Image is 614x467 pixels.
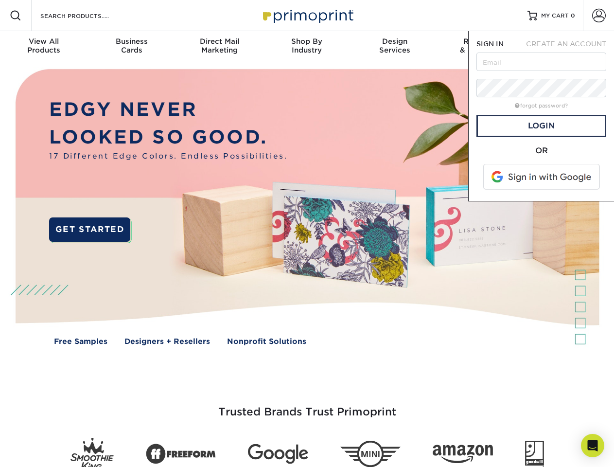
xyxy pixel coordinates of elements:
a: Direct MailMarketing [175,31,263,62]
a: forgot password? [515,103,568,109]
span: Direct Mail [175,37,263,46]
span: Design [351,37,439,46]
a: Login [476,115,606,137]
span: CREATE AN ACCOUNT [526,40,606,48]
input: Email [476,53,606,71]
a: GET STARTED [49,217,130,242]
p: LOOKED SO GOOD. [49,124,287,151]
div: Marketing [175,37,263,54]
a: Nonprofit Solutions [227,336,306,347]
img: Amazon [433,445,493,464]
img: Google [248,444,308,464]
div: & Templates [439,37,526,54]
a: Designers + Resellers [124,336,210,347]
a: Resources& Templates [439,31,526,62]
span: Resources [439,37,526,46]
img: Goodwill [525,441,544,467]
div: Open Intercom Messenger [581,434,604,457]
span: 17 Different Edge Colors. Endless Possibilities. [49,151,287,162]
div: Cards [88,37,175,54]
div: Industry [263,37,351,54]
h3: Trusted Brands Trust Primoprint [23,382,592,430]
div: Services [351,37,439,54]
img: Primoprint [259,5,356,26]
span: Business [88,37,175,46]
span: SIGN IN [476,40,504,48]
a: BusinessCards [88,31,175,62]
a: DesignServices [351,31,439,62]
span: MY CART [541,12,569,20]
a: Free Samples [54,336,107,347]
span: 0 [571,12,575,19]
div: OR [476,145,606,157]
span: Shop By [263,37,351,46]
input: SEARCH PRODUCTS..... [39,10,134,21]
p: EDGY NEVER [49,96,287,124]
a: Shop ByIndustry [263,31,351,62]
